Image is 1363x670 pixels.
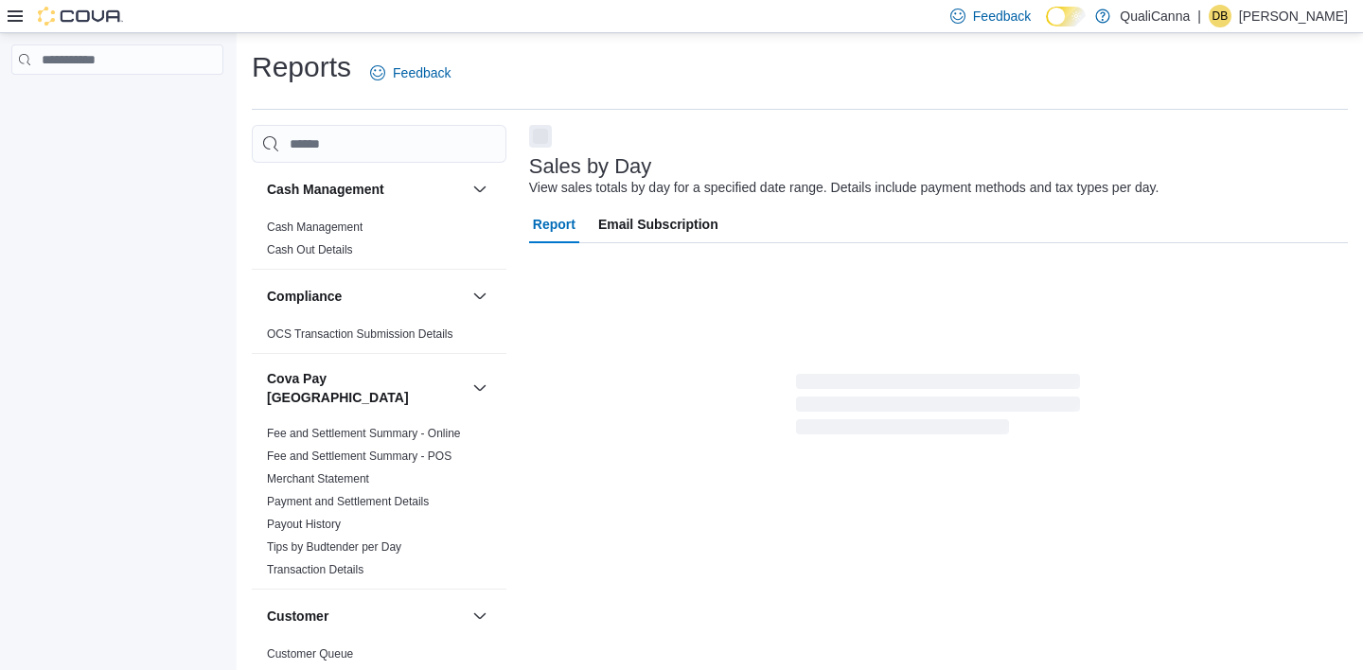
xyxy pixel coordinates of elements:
[267,518,341,531] a: Payout History
[1209,5,1231,27] div: Dallin Brenton
[267,287,465,306] button: Compliance
[267,327,453,341] a: OCS Transaction Submission Details
[973,7,1031,26] span: Feedback
[267,180,465,199] button: Cash Management
[533,205,575,243] span: Report
[363,54,458,92] a: Feedback
[267,450,451,463] a: Fee and Settlement Summary - POS
[267,563,363,576] a: Transaction Details
[267,180,384,199] h3: Cash Management
[469,285,491,308] button: Compliance
[252,48,351,86] h1: Reports
[598,205,718,243] span: Email Subscription
[393,63,451,82] span: Feedback
[252,323,506,353] div: Compliance
[267,243,353,256] a: Cash Out Details
[267,607,328,626] h3: Customer
[1239,5,1348,27] p: [PERSON_NAME]
[267,220,363,234] a: Cash Management
[469,377,491,399] button: Cova Pay [GEOGRAPHIC_DATA]
[529,125,552,148] button: Next
[1120,5,1190,27] p: QualiCanna
[1046,7,1086,26] input: Dark Mode
[267,647,353,661] a: Customer Queue
[1197,5,1201,27] p: |
[267,427,461,440] a: Fee and Settlement Summary - Online
[267,472,369,485] a: Merchant Statement
[796,378,1080,438] span: Loading
[38,7,123,26] img: Cova
[252,216,506,269] div: Cash Management
[469,605,491,627] button: Customer
[267,607,465,626] button: Customer
[267,287,342,306] h3: Compliance
[11,79,223,124] nav: Complex example
[267,540,401,554] a: Tips by Budtender per Day
[1213,5,1229,27] span: DB
[469,178,491,201] button: Cash Management
[267,369,465,407] button: Cova Pay [GEOGRAPHIC_DATA]
[252,422,506,589] div: Cova Pay [GEOGRAPHIC_DATA]
[529,155,652,178] h3: Sales by Day
[529,178,1159,198] div: View sales totals by day for a specified date range. Details include payment methods and tax type...
[267,495,429,508] a: Payment and Settlement Details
